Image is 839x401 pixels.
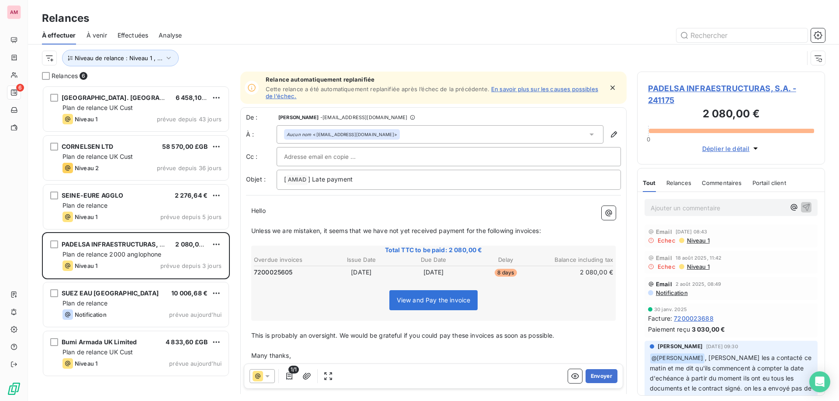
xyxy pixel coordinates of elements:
span: 3 030,00 € [692,325,725,334]
span: À effectuer [42,31,76,40]
span: Echec [658,263,676,270]
input: Rechercher [676,28,808,42]
span: [PERSON_NAME] [278,115,319,120]
button: Niveau de relance : Niveau 1 , ... [62,50,179,66]
span: Niveau 1 [75,262,97,269]
span: @ [PERSON_NAME] [650,353,704,363]
span: Objet : [246,175,266,183]
th: Overdue invoices [253,255,325,264]
span: Niveau 1 [75,213,97,220]
span: Niveau de relance : Niveau 1 , ... [75,55,163,62]
span: 2 août 2025, 08:49 [676,281,721,287]
span: Tout [643,179,656,186]
span: Relance automatiquement replanifiée [266,76,603,83]
span: Total TTC to be paid: 2 080,00 € [253,246,614,254]
span: - [EMAIL_ADDRESS][DOMAIN_NAME] [320,115,407,120]
span: CORNELSEN LTD [62,143,113,150]
span: [DATE] 08:43 [676,229,707,234]
span: prévue aujourd’hui [169,360,222,367]
span: Plan de relance UK Cust [62,153,133,160]
span: 10 006,68 € [171,289,208,297]
em: Aucun nom [287,131,311,137]
span: View and Pay the invoice [397,296,471,304]
span: De : [246,113,277,122]
h3: Relances [42,10,89,26]
span: prévue depuis 43 jours [157,116,222,123]
span: prévue depuis 3 jours [160,262,222,269]
span: Déplier le détail [702,144,750,153]
span: Niveau 1 [686,263,710,270]
span: PADELSA INFRAESTRUCTURAS, S.A. [62,240,173,248]
span: 4 833,60 £GB [166,338,208,346]
span: 0 [647,136,650,143]
span: Niveau 1 [75,360,97,367]
span: SEINE-EURE AGGLO [62,192,123,199]
span: 8 days [495,269,517,277]
a: En savoir plus sur les causes possibles de l’échec. [266,86,598,99]
div: Open Intercom Messenger [809,371,830,392]
span: Analyse [159,31,182,40]
span: Relances [666,179,691,186]
span: 1/1 [288,366,299,374]
span: Email [656,254,672,261]
span: 58 570,00 £GB [162,143,208,150]
span: 7200023688 [674,314,714,323]
span: Notification [655,289,688,296]
span: 7200025605 [254,268,293,277]
span: prévue depuis 36 jours [157,165,222,171]
span: Effectuées [118,31,149,40]
span: 2 080,00 € [175,240,209,248]
span: ] Late payment [308,175,353,183]
img: Logo LeanPay [7,382,21,396]
span: Plan de relance UK Cust [62,348,133,356]
th: Due Date [398,255,469,264]
span: Niveau 1 [75,116,97,123]
span: prévue aujourd’hui [169,311,222,318]
span: 6 [80,72,87,80]
span: Relances [52,72,78,80]
span: [ [284,175,286,183]
label: Cc : [246,152,277,161]
th: Issue Date [326,255,397,264]
span: Plan de relance [62,299,107,307]
th: Delay [470,255,541,264]
span: Hello [251,207,266,214]
span: Plan de relance UK Cust [62,104,133,111]
input: Adresse email en copie ... [284,150,378,163]
span: Portail client [752,179,786,186]
span: 2 276,64 € [175,192,208,199]
span: Echec [658,237,676,244]
label: À : [246,130,277,139]
span: This is probably an oversight. We would be grateful if you could pay these invoices as soon as po... [251,332,555,339]
span: Notification [75,311,107,318]
button: Envoyer [586,369,617,383]
span: 6 458,10 £GB [176,94,216,101]
span: Plan de relance 2000 anglophone [62,250,162,258]
span: Facture : [648,314,672,323]
span: Niveau 2 [75,165,99,171]
td: 2 080,00 € [542,267,614,277]
div: grid [42,86,230,401]
span: Email [656,281,672,288]
span: [DATE] 09:30 [706,344,738,349]
span: Bumi Armada UK Limited [62,338,137,346]
h3: 2 080,00 € [648,106,814,123]
span: [PERSON_NAME] [658,343,703,350]
span: 6 [16,84,24,92]
span: AMIAD [287,175,308,185]
span: 30 janv. 2025 [654,307,687,312]
span: Cette relance a été automatiquement replanifiée après l’échec de la précédente. [266,86,489,93]
span: 18 août 2025, 11:42 [676,255,722,260]
div: AM [7,5,21,19]
th: Balance including tax [542,255,614,264]
span: SUEZ EAU [GEOGRAPHIC_DATA] [62,289,159,297]
span: PADELSA INFRAESTRUCTURAS, S.A. - 241175 [648,82,814,106]
span: prévue depuis 5 jours [160,213,222,220]
span: Many thanks, [251,352,291,359]
div: <[EMAIL_ADDRESS][DOMAIN_NAME]> [287,131,397,137]
td: [DATE] [326,267,397,277]
td: [DATE] [398,267,469,277]
span: Commentaires [702,179,742,186]
span: Email [656,228,672,235]
span: Unless we are mistaken, it seems that we have not yet received payment for the following invoices: [251,227,541,234]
